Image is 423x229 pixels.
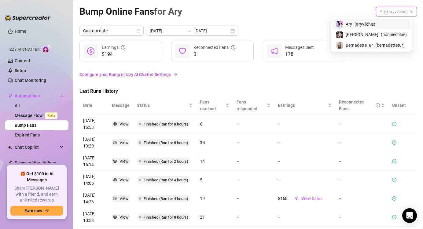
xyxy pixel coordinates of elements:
[381,31,407,38] span: ( bonniechloe )
[120,158,129,165] div: View
[339,195,385,202] article: -
[8,93,13,98] span: thunderbolt
[196,96,233,115] th: Fans reached
[15,78,46,83] a: Chat Monitoring
[5,15,51,21] img: logo-BBDzfeDw.svg
[278,214,280,220] article: -
[150,27,185,34] input: Start date
[79,69,417,80] a: Configure your Bump in Izzy AI Chatter Settingsarrow-right
[278,139,280,146] article: -
[83,117,105,131] article: [DATE] 16:53
[200,139,229,146] article: 30
[392,196,396,201] span: check-circle
[102,44,125,51] div: Earnings
[133,96,196,115] th: Status
[200,176,229,183] article: 5
[285,45,314,50] span: Messages Sent
[15,133,40,137] a: Expired Fans
[83,210,105,224] article: [DATE] 10:53
[15,103,20,108] a: All
[200,158,229,165] article: 14
[346,21,352,27] span: Ary
[113,159,117,163] span: eye
[233,96,274,115] th: Fans responded
[336,21,343,27] img: Ary
[15,123,36,128] a: Bump Fans
[278,121,280,127] article: -
[187,28,192,33] span: to
[79,96,108,115] th: Date
[402,208,417,223] div: Open Intercom Messenger
[339,139,385,146] article: -
[45,209,49,213] span: arrow-right
[120,176,129,183] div: View
[10,171,63,183] span: 🎁 Get $100 in AI Messages
[9,47,39,53] span: Izzy AI Chatter
[285,51,314,58] span: 178
[200,214,229,220] article: 21
[295,196,299,201] span: team
[237,214,271,220] article: -
[10,206,63,216] button: Earn nowarrow-right
[79,88,182,95] span: Last Runs History
[193,51,235,58] span: 0
[194,27,229,34] input: End date
[339,158,385,165] article: -
[15,29,26,34] a: Home
[346,31,378,38] span: [PERSON_NAME]
[144,178,188,182] span: Finished (Ran for 4 hours)
[24,208,42,213] span: Earn now
[278,176,280,183] article: -
[231,45,235,49] span: info-circle
[200,99,224,112] span: Fans reached
[83,192,105,205] article: [DATE] 14:26
[346,42,373,49] span: BernadetteTur
[278,102,327,109] span: Earnings
[83,26,140,35] span: Custom date
[120,195,129,202] div: View
[102,51,125,58] span: $194
[237,158,271,165] article: -
[173,72,178,77] span: arrow-right
[410,10,414,13] span: team
[15,113,60,118] a: Message FlowBeta
[392,122,396,126] span: check-circle
[113,196,117,201] span: eye
[121,45,125,49] span: info-circle
[154,6,182,17] span: for Ary
[113,215,117,219] span: eye
[339,121,385,127] article: -
[144,159,188,164] span: Finished (Ran for 2 hours)
[113,178,117,182] span: eye
[137,29,140,33] span: calendar
[392,140,396,145] span: check-circle
[392,159,396,163] span: check-circle
[392,178,396,182] span: check-circle
[336,31,343,38] img: Bonnie
[278,158,280,165] article: -
[15,91,58,101] span: Automations
[200,121,229,127] article: 6
[376,103,380,107] span: info-circle
[200,195,229,202] article: 19
[120,121,129,127] div: View
[290,194,327,203] button: View Sales
[187,28,192,33] span: swap-right
[375,42,405,49] span: ( bernadettetur )
[45,112,57,119] span: Beta
[237,176,271,183] article: -
[392,215,396,219] span: check-circle
[15,58,30,63] a: Content
[120,214,129,220] div: View
[15,142,58,152] span: Chat Copilot
[83,154,105,168] article: [DATE] 16:14
[388,96,410,115] th: Unsent
[144,215,188,220] span: Finished (Ran for 8 hours)
[339,99,380,112] div: Reconnected Fans
[278,195,287,202] article: $150
[108,96,133,115] th: Message
[270,47,278,55] span: notification
[83,173,105,187] article: [DATE] 14:05
[15,160,56,165] a: Discover Viral Videos
[237,121,271,127] article: -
